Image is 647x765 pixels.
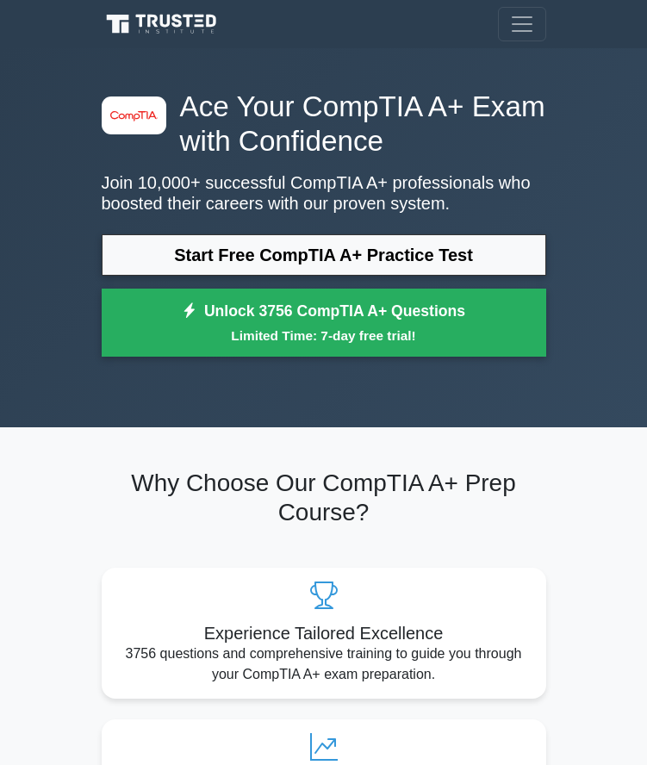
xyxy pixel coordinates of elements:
h5: Experience Tailored Excellence [115,623,532,644]
h1: Ace Your CompTIA A+ Exam with Confidence [102,90,546,159]
a: Start Free CompTIA A+ Practice Test [102,234,546,276]
p: 3756 questions and comprehensive training to guide you through your CompTIA A+ exam preparation. [115,644,532,685]
p: Join 10,000+ successful CompTIA A+ professionals who boosted their careers with our proven system. [102,172,546,214]
a: Unlock 3756 CompTIA A+ QuestionsLimited Time: 7-day free trial! [102,289,546,358]
h2: Why Choose Our CompTIA A+ Prep Course? [102,469,546,526]
button: Toggle navigation [498,7,546,41]
small: Limited Time: 7-day free trial! [123,326,525,345]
